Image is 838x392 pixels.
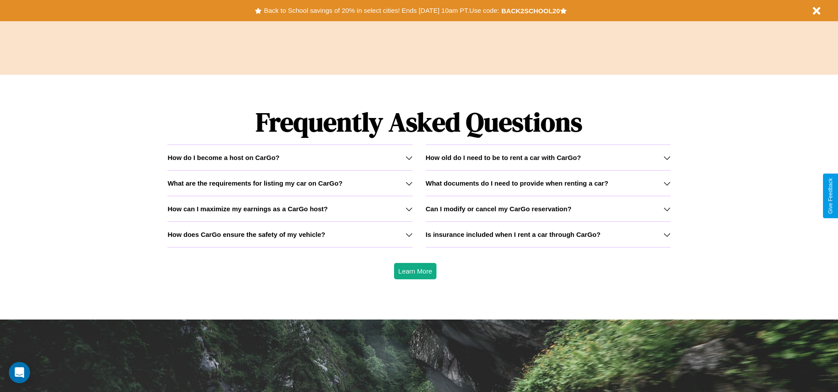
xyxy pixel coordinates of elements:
[501,7,560,15] b: BACK2SCHOOL20
[9,362,30,383] div: Open Intercom Messenger
[426,231,601,238] h3: Is insurance included when I rent a car through CarGo?
[426,179,608,187] h3: What documents do I need to provide when renting a car?
[394,263,437,279] button: Learn More
[426,154,581,161] h3: How old do I need to be to rent a car with CarGo?
[167,205,328,213] h3: How can I maximize my earnings as a CarGo host?
[167,154,279,161] h3: How do I become a host on CarGo?
[262,4,501,17] button: Back to School savings of 20% in select cities! Ends [DATE] 10am PT.Use code:
[426,205,572,213] h3: Can I modify or cancel my CarGo reservation?
[827,178,834,214] div: Give Feedback
[167,99,670,145] h1: Frequently Asked Questions
[167,179,342,187] h3: What are the requirements for listing my car on CarGo?
[167,231,325,238] h3: How does CarGo ensure the safety of my vehicle?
